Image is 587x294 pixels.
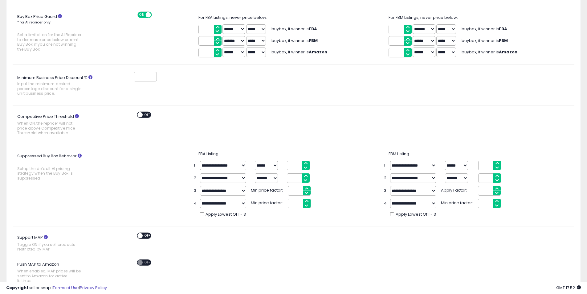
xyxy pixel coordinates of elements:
span: buybox, if winner is [462,38,508,43]
label: Support MAP [13,233,99,255]
b: FBA [499,26,507,32]
span: FBM Listing [389,151,409,157]
span: buybox, if winner is [271,49,327,55]
span: Min price factor: [441,199,475,206]
span: 2 [384,175,387,181]
label: Push MAP to Amazon [13,259,99,286]
span: 2025-08-15 17:52 GMT [556,285,581,291]
span: Apply Factor: [441,186,475,193]
span: Set a limitation for the AI Repricer to decrease price below current Buy Box, if you are not winn... [17,32,83,52]
span: OFF [143,260,153,265]
span: 2 [194,175,197,181]
span: When enabled, MAP prices will be sent to Amazon for active listings. [17,269,83,283]
span: Min price factor: [251,199,285,206]
span: Apply Lowest Of 1 - 3 [396,212,436,217]
span: buybox, if winner is [462,26,507,32]
b: Amazon [499,49,517,55]
b: FBM [309,38,318,43]
span: 3 [384,188,387,194]
b: Amazon [309,49,327,55]
span: Input the minimum desired percentage discount for a single unit business price. [17,81,83,96]
a: Privacy Policy [80,285,107,291]
span: buybox, if winner is [462,49,517,55]
span: ON [138,12,146,17]
label: Minimum Business Price Discount % [13,73,99,99]
strong: Copyright [6,285,29,291]
span: For FBA Listings, never price below: [198,14,267,20]
span: Apply Lowest Of 1 - 3 [206,212,246,217]
span: 1 [384,163,387,168]
b: FBA [309,26,317,32]
label: Suppressed Buy Box Behavior [13,151,99,184]
span: OFF [143,233,153,238]
span: When ON, the repricer will not price above Competitive Price Threshold when available [17,121,83,135]
span: Setup the default AI pricing strategy when the Buy Box is suppressed [17,166,83,180]
span: buybox, if winner is [271,38,318,43]
span: Min price factor: [251,186,285,193]
span: For FBM Listings, never price below: [389,14,458,20]
span: Toggle ON if you sell products restricted by MAP [17,242,83,252]
span: 3 [194,188,197,194]
span: 4 [194,201,197,206]
small: * for AI repricer only [17,20,51,25]
span: OFF [143,112,153,117]
label: Buy Box Price Guard [13,12,99,55]
label: Competitive Price Threshold [13,112,99,139]
span: 4 [384,201,387,206]
span: FBA Listing [198,151,218,157]
b: FBM [499,38,508,43]
span: buybox, if winner is [271,26,317,32]
div: seller snap | | [6,285,107,291]
a: Terms of Use [53,285,79,291]
span: 1 [194,163,197,168]
span: OFF [151,12,161,17]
